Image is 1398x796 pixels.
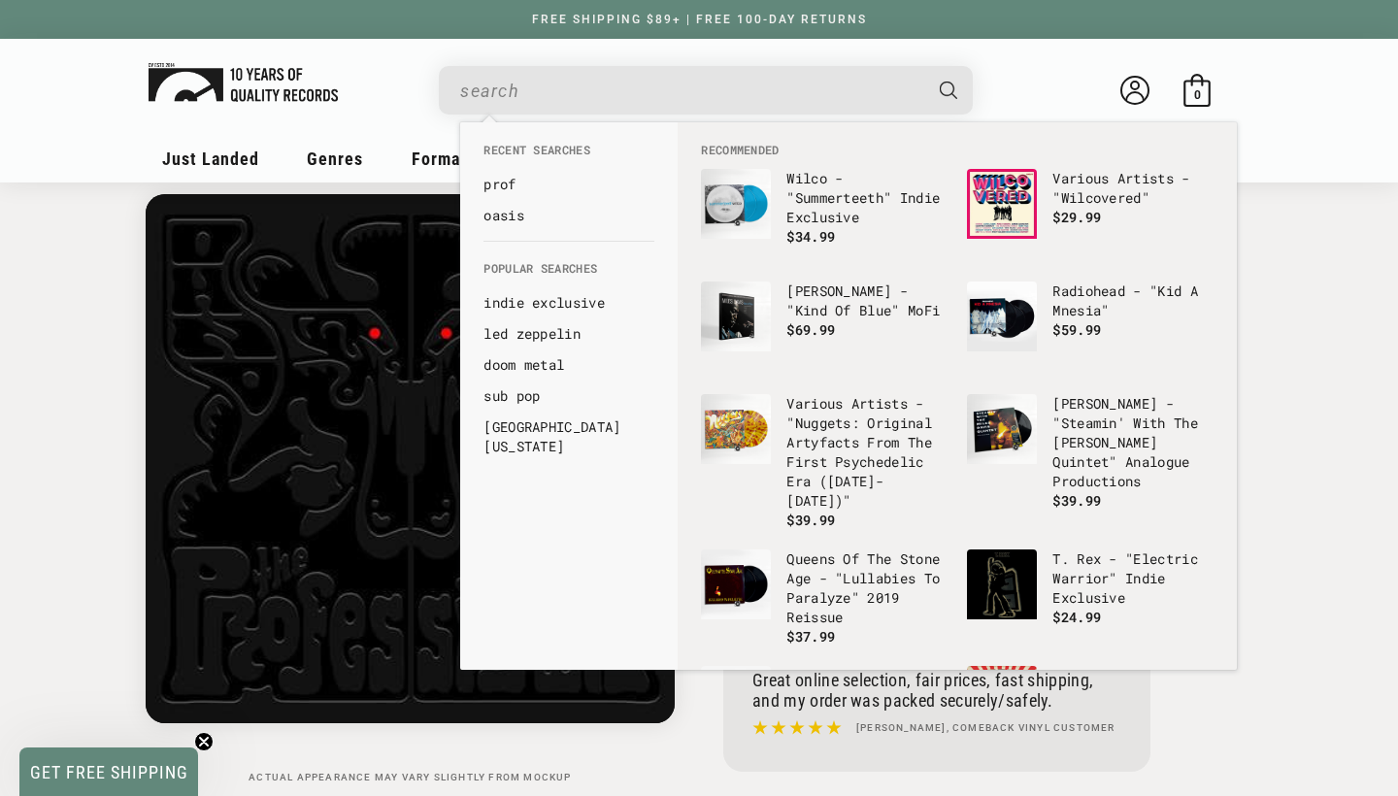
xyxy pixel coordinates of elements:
img: Miles Davis - "Steamin' With The Miles Davis Quintet" Analogue Productions [967,394,1037,464]
a: Miles Davis - "Steamin' With The Miles Davis Quintet" Analogue Productions [PERSON_NAME] - "Steam... [967,394,1214,511]
li: default_suggestions: doom metal [474,349,664,381]
a: The Beatles - "1" The Beatles - "1" [701,666,948,759]
button: Close teaser [194,732,214,751]
span: $29.99 [1052,208,1101,226]
span: $39.99 [786,511,835,529]
a: Various Artists - "Wilcovered" Various Artists - "Wilcovered" $29.99 [967,169,1214,262]
p: Actual appearance may vary slightly from mockup [146,772,675,783]
li: default_products: The Beatles - "1" [691,656,957,769]
div: GET FREE SHIPPINGClose teaser [19,747,198,796]
li: default_products: Radiohead - "Kid A Mnesia" [957,272,1223,384]
p: Wilco - "Summerteeth" Indie Exclusive [786,169,948,227]
img: The Beatles - "1" [701,666,771,736]
a: [GEOGRAPHIC_DATA][US_STATE] [483,417,654,456]
a: Various Artists - "Nuggets: Original Artyfacts From The First Psychedelic Era (1965-1968)" Variou... [701,394,948,530]
div: Recommended [678,122,1237,670]
a: oasis [483,206,654,225]
span: $39.99 [1052,491,1101,510]
li: Recent Searches [474,142,664,169]
a: Incubus - "Light Grenades" Regular Incubus - "Light Grenades" Regular [967,666,1214,759]
media-gallery: Gallery Viewer [146,194,675,783]
a: Radiohead - "Kid A Mnesia" Radiohead - "Kid A Mnesia" $59.99 [967,282,1214,375]
li: default_products: Miles Davis - "Kind Of Blue" MoFi [691,272,957,384]
button: Search [923,66,976,115]
a: sub pop [483,386,654,406]
p: Queens Of The Stone Age - "Lullabies To Paralyze" 2019 Reissue [786,549,948,627]
p: [PERSON_NAME] - "Kind Of Blue" MoFi [786,282,948,320]
img: T. Rex - "Electric Warrior" Indie Exclusive [967,549,1037,619]
p: Various Artists - "Nuggets: Original Artyfacts From The First Psychedelic Era ([DATE]-[DATE])" [786,394,948,511]
h4: [PERSON_NAME], Comeback Vinyl customer [856,720,1115,736]
span: GET FREE SHIPPING [30,762,188,782]
img: Incubus - "Light Grenades" Regular [967,666,1037,736]
img: Hover Logo [149,63,338,102]
a: led zeppelin [483,324,654,344]
p: Great online selection, fair prices, fast shipping, and my order was packed securely/safely. [752,670,1121,711]
li: default_suggestions: indie exclusive [474,287,664,318]
div: Popular Searches [460,241,678,472]
li: Popular Searches [474,260,664,287]
a: doom metal [483,355,654,375]
input: When autocomplete results are available use up and down arrows to review and enter to select [460,71,920,111]
img: Various Artists - "Wilcovered" [967,169,1037,239]
li: Recommended [691,142,1223,159]
p: [PERSON_NAME] - "Steamin' With The [PERSON_NAME] Quintet" Analogue Productions [1052,394,1214,491]
span: Formats [412,149,476,169]
p: Various Artists - "Wilcovered" [1052,169,1214,208]
li: default_products: Wilco - "Summerteeth" Indie Exclusive [691,159,957,272]
li: default_products: Miles Davis - "Steamin' With The Miles Davis Quintet" Analogue Productions [957,384,1223,520]
a: FREE SHIPPING $89+ | FREE 100-DAY RETURNS [513,13,886,26]
a: Wilco - "Summerteeth" Indie Exclusive Wilco - "Summerteeth" Indie Exclusive $34.99 [701,169,948,262]
img: Wilco - "Summerteeth" Indie Exclusive [701,169,771,239]
li: default_suggestions: sub pop [474,381,664,412]
p: T. Rex - "Electric Warrior" Indie Exclusive [1052,549,1214,608]
img: star5.svg [752,715,842,741]
img: Miles Davis - "Kind Of Blue" MoFi [701,282,771,351]
div: Search [439,66,973,115]
span: $24.99 [1052,608,1101,626]
span: $59.99 [1052,320,1101,339]
a: Queens Of The Stone Age - "Lullabies To Paralyze" 2019 Reissue Queens Of The Stone Age - "Lullabi... [701,549,948,647]
span: $69.99 [786,320,835,339]
li: default_products: Various Artists - "Nuggets: Original Artyfacts From The First Psychedelic Era (... [691,384,957,540]
img: Various Artists - "Nuggets: Original Artyfacts From The First Psychedelic Era (1965-1968)" [701,394,771,464]
div: Recent Searches [460,122,678,241]
span: 0 [1194,87,1201,102]
a: T. Rex - "Electric Warrior" Indie Exclusive T. Rex - "Electric Warrior" Indie Exclusive $24.99 [967,549,1214,643]
p: Radiohead - "Kid A Mnesia" [1052,282,1214,320]
li: default_products: Queens Of The Stone Age - "Lullabies To Paralyze" 2019 Reissue [691,540,957,656]
span: Genres [307,149,363,169]
li: default_products: Incubus - "Light Grenades" Regular [957,656,1223,769]
span: $37.99 [786,627,835,646]
li: default_suggestions: hotel california [474,412,664,462]
li: default_products: Various Artists - "Wilcovered" [957,159,1223,272]
li: default_suggestions: led zeppelin [474,318,664,349]
a: prof [483,175,654,194]
li: recent_searches: prof [474,169,664,200]
a: Miles Davis - "Kind Of Blue" MoFi [PERSON_NAME] - "Kind Of Blue" MoFi $69.99 [701,282,948,375]
p: Incubus - "Light Grenades" Regular [1052,666,1214,705]
span: Just Landed [162,149,259,169]
img: Queens Of The Stone Age - "Lullabies To Paralyze" 2019 Reissue [701,549,771,619]
a: indie exclusive [483,293,654,313]
p: The Beatles - "1" [786,666,948,685]
img: Radiohead - "Kid A Mnesia" [967,282,1037,351]
li: default_products: T. Rex - "Electric Warrior" Indie Exclusive [957,540,1223,652]
li: recent_searches: oasis [474,200,664,231]
span: $34.99 [786,227,835,246]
